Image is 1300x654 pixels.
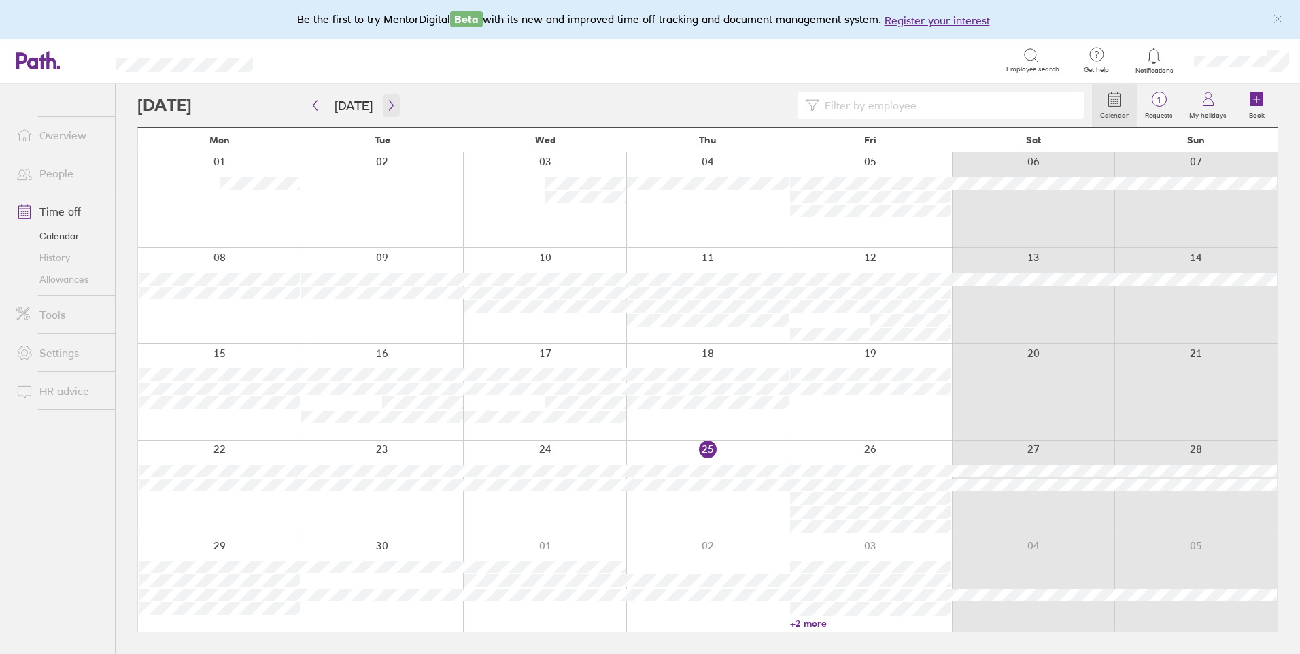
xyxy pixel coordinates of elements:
[5,301,115,328] a: Tools
[5,160,115,187] a: People
[699,135,716,145] span: Thu
[1181,107,1235,120] label: My holidays
[5,377,115,405] a: HR advice
[5,225,115,247] a: Calendar
[324,94,383,117] button: [DATE]
[297,11,1004,29] div: Be the first to try MentorDigital with its new and improved time off tracking and document manage...
[5,339,115,366] a: Settings
[1181,84,1235,127] a: My holidays
[1026,135,1041,145] span: Sat
[1235,84,1278,127] a: Book
[1132,46,1176,75] a: Notifications
[5,122,115,149] a: Overview
[1006,65,1059,73] span: Employee search
[1241,107,1273,120] label: Book
[209,135,230,145] span: Mon
[1137,94,1181,105] span: 1
[1137,107,1181,120] label: Requests
[1132,67,1176,75] span: Notifications
[450,11,483,27] span: Beta
[885,12,990,29] button: Register your interest
[864,135,876,145] span: Fri
[1074,66,1118,74] span: Get help
[5,269,115,290] a: Allowances
[1092,84,1137,127] a: Calendar
[1137,84,1181,127] a: 1Requests
[790,617,951,630] a: +2 more
[535,135,555,145] span: Wed
[819,92,1076,118] input: Filter by employee
[1092,107,1137,120] label: Calendar
[1187,135,1205,145] span: Sun
[290,54,324,66] div: Search
[375,135,390,145] span: Tue
[5,198,115,225] a: Time off
[5,247,115,269] a: History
